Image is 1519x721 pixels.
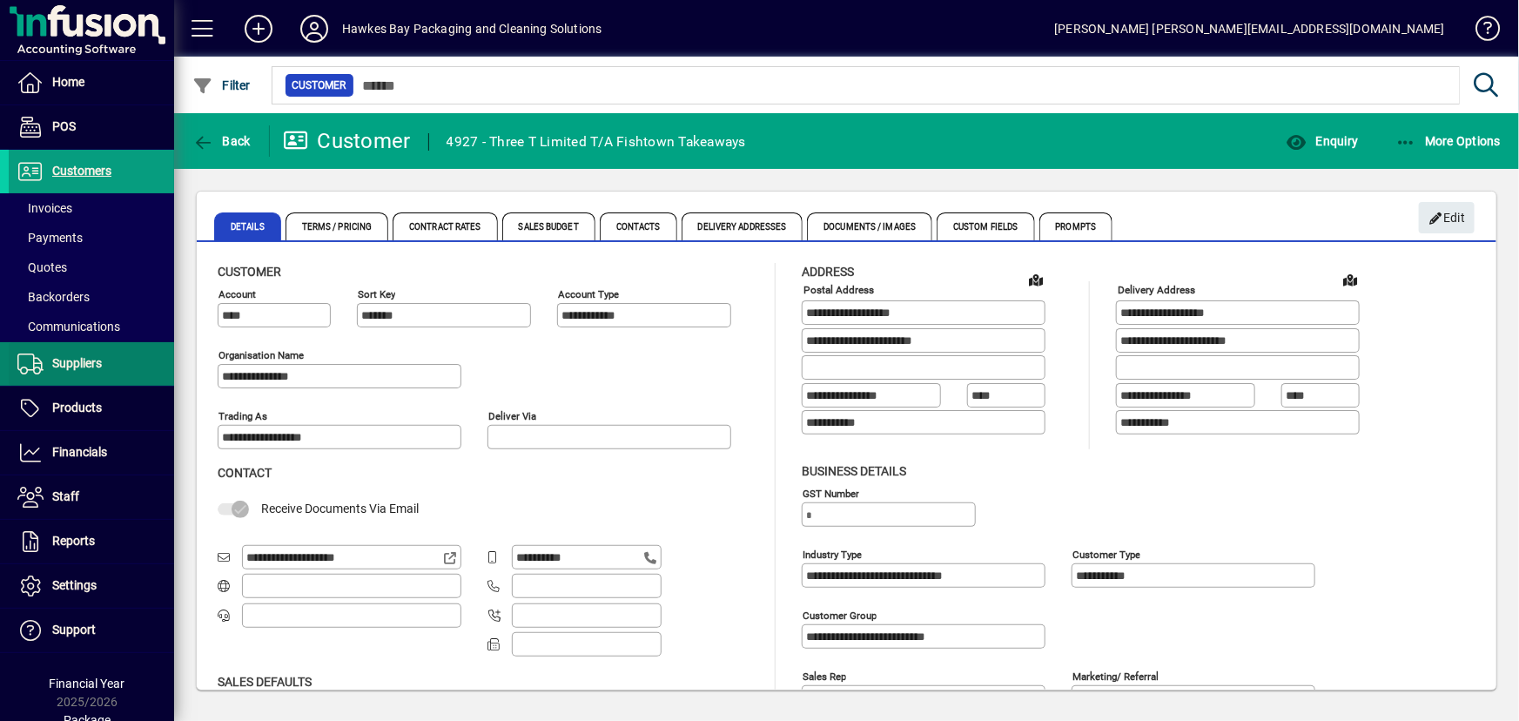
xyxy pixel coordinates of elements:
a: Support [9,609,174,652]
a: Quotes [9,253,174,282]
span: Sales Budget [502,212,595,240]
a: Payments [9,223,174,253]
mat-label: Account Type [558,288,619,300]
button: More Options [1391,125,1506,157]
span: Settings [52,578,97,592]
span: Prompts [1039,212,1113,240]
span: Contact [218,466,272,480]
span: More Options [1395,134,1502,148]
span: Documents / Images [807,212,932,240]
button: Filter [188,70,255,101]
app-page-header-button: Back [174,125,270,157]
span: Suppliers [52,356,102,370]
span: Financials [52,445,107,459]
span: Custom Fields [937,212,1034,240]
mat-label: Marketing/ Referral [1072,670,1159,682]
span: Receive Documents Via Email [261,502,419,515]
mat-label: Trading as [218,410,267,422]
span: Payments [17,231,83,245]
a: Reports [9,520,174,563]
mat-label: Account [218,288,256,300]
a: View on map [1336,266,1364,293]
button: Enquiry [1281,125,1362,157]
span: Address [802,265,854,279]
a: Communications [9,312,174,341]
span: Communications [17,320,120,334]
a: View on map [1022,266,1050,293]
a: Suppliers [9,342,174,386]
span: Edit [1428,204,1466,232]
a: Settings [9,564,174,608]
div: [PERSON_NAME] [PERSON_NAME][EMAIL_ADDRESS][DOMAIN_NAME] [1054,15,1445,43]
span: Customer [218,265,281,279]
mat-label: Sales rep [803,670,846,682]
span: POS [52,119,76,133]
span: Support [52,623,96,637]
mat-label: Industry type [803,548,862,560]
button: Profile [286,13,342,44]
span: Reports [52,534,95,548]
div: Hawkes Bay Packaging and Cleaning Solutions [342,15,602,43]
span: Delivery Addresses [682,212,803,240]
a: POS [9,105,174,149]
span: Home [52,75,84,89]
span: Terms / Pricing [286,212,389,240]
div: Customer [283,127,411,155]
mat-label: Deliver via [488,410,536,422]
span: Business details [802,464,906,478]
a: Invoices [9,193,174,223]
mat-label: GST Number [803,487,859,499]
button: Edit [1419,202,1475,233]
span: Products [52,401,102,414]
a: Home [9,61,174,104]
mat-label: Customer group [803,609,877,621]
span: Back [192,134,251,148]
span: Customers [52,164,111,178]
a: Knowledge Base [1462,3,1497,60]
span: Contacts [600,212,677,240]
span: Customer [292,77,346,94]
button: Add [231,13,286,44]
mat-label: Organisation name [218,349,304,361]
span: Financial Year [50,677,125,691]
a: Backorders [9,282,174,312]
a: Staff [9,475,174,519]
span: Invoices [17,201,72,215]
span: Staff [52,489,79,503]
span: Quotes [17,260,67,274]
span: Sales defaults [218,675,312,689]
span: Details [214,212,281,240]
a: Products [9,387,174,430]
span: Contract Rates [393,212,497,240]
button: Back [188,125,255,157]
a: Financials [9,431,174,475]
span: Enquiry [1286,134,1358,148]
mat-label: Sort key [358,288,395,300]
div: 4927 - Three T Limited T/A Fishtown Takeaways [447,128,746,156]
span: Backorders [17,290,90,304]
mat-label: Customer type [1072,548,1140,560]
span: Filter [192,78,251,92]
